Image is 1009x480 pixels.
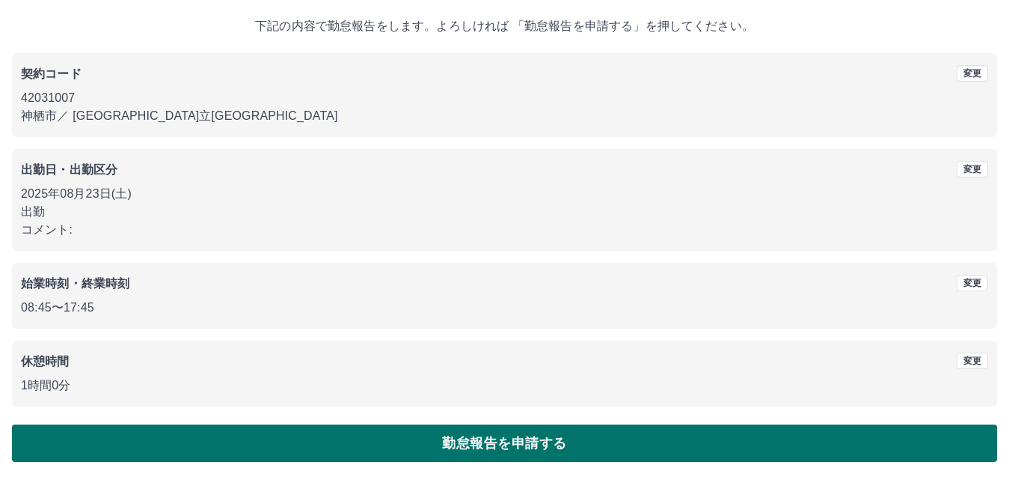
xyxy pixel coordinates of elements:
p: コメント: [21,221,988,239]
b: 契約コード [21,67,82,80]
p: 1時間0分 [21,377,988,395]
button: 変更 [957,65,988,82]
p: 08:45 〜 17:45 [21,299,988,317]
b: 休憩時間 [21,355,70,368]
p: 神栖市 ／ [GEOGRAPHIC_DATA]立[GEOGRAPHIC_DATA] [21,107,988,125]
button: 変更 [957,275,988,291]
b: 始業時刻・終業時刻 [21,277,129,290]
p: 下記の内容で勤怠報告をします。よろしければ 「勤怠報告を申請する」を押してください。 [12,17,997,35]
p: 42031007 [21,89,988,107]
button: 変更 [957,353,988,369]
p: 出勤 [21,203,988,221]
button: 勤怠報告を申請する [12,425,997,462]
p: 2025年08月23日(土) [21,185,988,203]
button: 変更 [957,161,988,177]
b: 出勤日・出勤区分 [21,163,117,176]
